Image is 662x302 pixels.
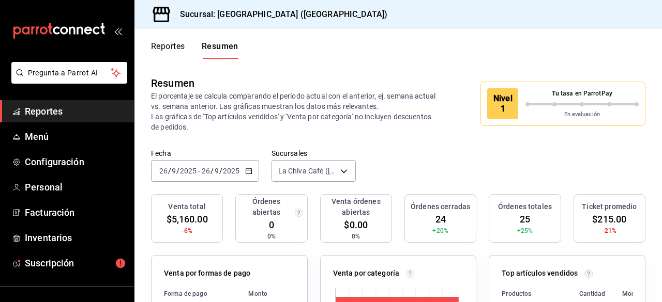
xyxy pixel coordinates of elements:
span: 0% [267,232,276,241]
span: 25 [520,212,530,226]
a: Pregunta a Parrot AI [7,75,127,86]
label: Fecha [151,150,259,157]
span: Facturación [25,205,126,219]
input: -- [201,167,210,175]
span: / [219,167,222,175]
span: +25% [517,226,533,235]
span: -6% [182,226,192,235]
p: En evaluación [525,110,639,119]
span: Menú [25,130,126,144]
span: / [168,167,171,175]
p: Venta por formas de pago [164,268,250,279]
p: Venta por categoría [333,268,400,279]
div: navigation tabs [151,41,238,59]
span: $0.00 [344,218,368,232]
span: Pregunta a Parrot AI [28,68,111,78]
input: ---- [179,167,197,175]
span: - [198,167,200,175]
span: / [176,167,179,175]
h3: Órdenes cerradas [411,201,470,212]
button: open_drawer_menu [114,27,122,35]
span: Personal [25,180,126,194]
span: La Chiva Café ([GEOGRAPHIC_DATA]) [278,166,337,176]
div: Resumen [151,75,194,91]
label: Sucursales [272,150,356,157]
h3: Sucursal: [GEOGRAPHIC_DATA] ([GEOGRAPHIC_DATA]) [172,8,387,21]
span: -21% [603,226,617,235]
input: -- [214,167,219,175]
p: Tu tasa en ParrotPay [525,89,639,98]
span: Suscripción [25,256,126,270]
button: Reportes [151,41,185,59]
span: Configuración [25,155,126,169]
span: $5,160.00 [167,212,208,226]
h3: Órdenes totales [498,201,552,212]
span: 0 [269,218,274,232]
span: $215.00 [592,212,626,226]
p: Top artículos vendidos [502,268,578,279]
span: +20% [432,226,448,235]
h3: Venta total [168,201,205,212]
h3: Órdenes abiertas [240,196,292,218]
span: 0% [352,232,360,241]
span: Inventarios [25,231,126,245]
input: -- [171,167,176,175]
span: / [210,167,214,175]
span: 24 [435,212,446,226]
h3: Venta órdenes abiertas [325,196,387,218]
h3: Ticket promedio [582,201,637,212]
input: ---- [222,167,240,175]
input: -- [159,167,168,175]
p: El porcentaje se calcula comparando el período actual con el anterior, ej. semana actual vs. sema... [151,91,440,132]
div: Nivel 1 [487,88,518,119]
span: Reportes [25,104,126,118]
button: Pregunta a Parrot AI [11,62,127,84]
button: Resumen [202,41,238,59]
